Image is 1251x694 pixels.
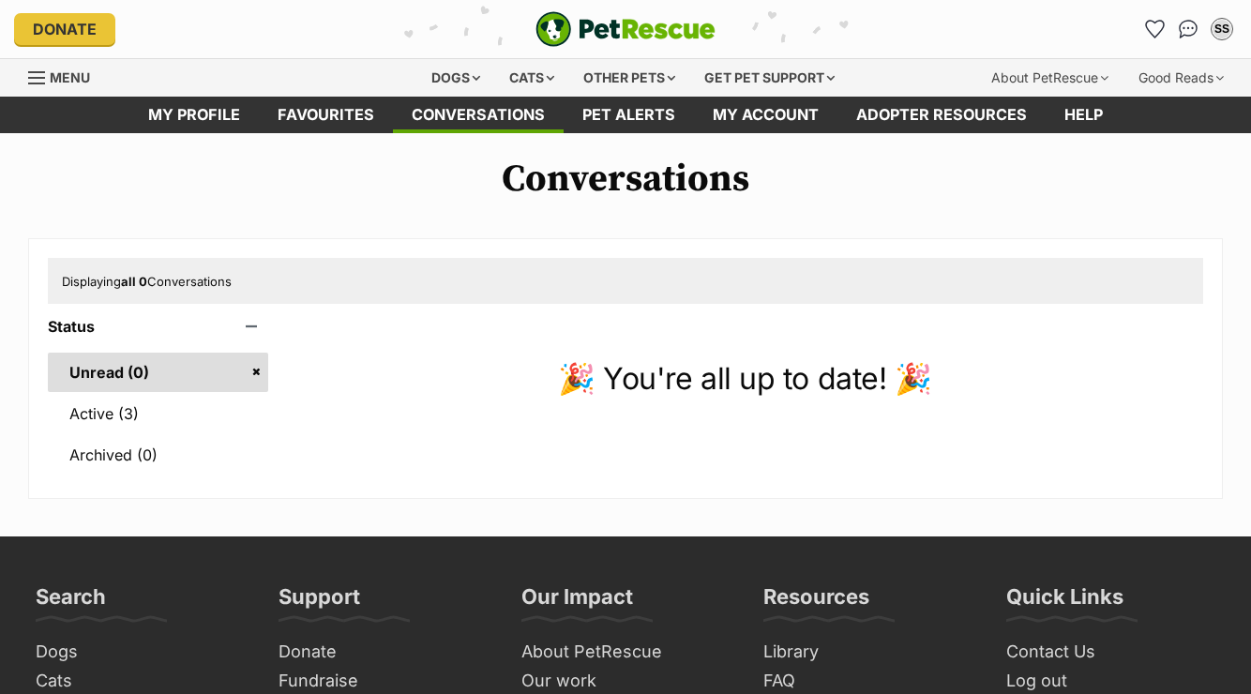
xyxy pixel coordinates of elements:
a: PetRescue [535,11,716,47]
p: 🎉 You're all up to date! 🎉 [287,356,1203,401]
img: chat-41dd97257d64d25036548639549fe6c8038ab92f7586957e7f3b1b290dea8141.svg [1179,20,1198,38]
a: My account [694,97,837,133]
a: About PetRescue [514,638,738,667]
h3: Our Impact [521,583,633,621]
strong: all 0 [121,274,147,289]
span: Displaying Conversations [62,274,232,289]
a: Menu [28,59,103,93]
a: Help [1046,97,1122,133]
a: My profile [129,97,259,133]
a: Archived (0) [48,435,268,475]
h3: Search [36,583,106,621]
button: My account [1207,14,1237,44]
a: Library [756,638,980,667]
a: Donate [271,638,495,667]
h3: Resources [763,583,869,621]
a: Donate [14,13,115,45]
h3: Support [279,583,360,621]
a: conversations [393,97,564,133]
div: Get pet support [691,59,848,97]
a: Favourites [1139,14,1169,44]
a: Contact Us [999,638,1223,667]
a: Favourites [259,97,393,133]
div: Cats [496,59,567,97]
div: Good Reads [1125,59,1237,97]
a: Conversations [1173,14,1203,44]
a: Unread (0) [48,353,268,392]
div: Dogs [418,59,493,97]
h3: Quick Links [1006,583,1123,621]
img: logo-e224e6f780fb5917bec1dbf3a21bbac754714ae5b6737aabdf751b685950b380.svg [535,11,716,47]
ul: Account quick links [1139,14,1237,44]
span: Menu [50,69,90,85]
a: Pet alerts [564,97,694,133]
header: Status [48,318,268,335]
div: Other pets [570,59,688,97]
div: About PetRescue [978,59,1122,97]
div: SS [1213,20,1231,38]
a: Adopter resources [837,97,1046,133]
a: Dogs [28,638,252,667]
a: Active (3) [48,394,268,433]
